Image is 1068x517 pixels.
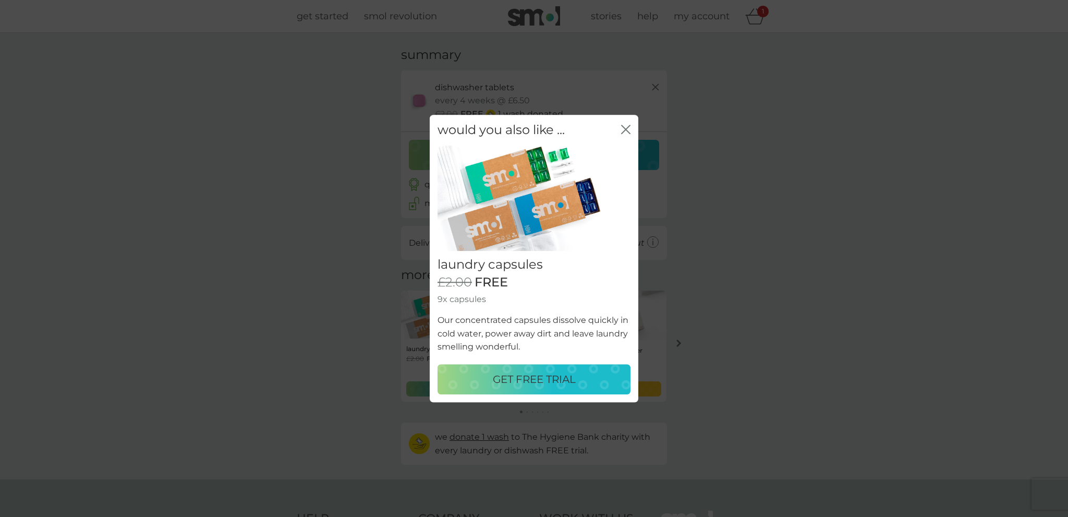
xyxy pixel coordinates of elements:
p: Our concentrated capsules dissolve quickly in cold water, power away dirt and leave laundry smell... [438,314,630,354]
span: FREE [475,275,508,290]
h2: would you also like ... [438,123,565,138]
button: close [621,125,630,136]
h2: laundry capsules [438,257,630,272]
button: GET FREE TRIAL [438,364,630,394]
span: £2.00 [438,275,472,290]
p: GET FREE TRIAL [493,371,576,388]
p: 9x capsules [438,293,630,306]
